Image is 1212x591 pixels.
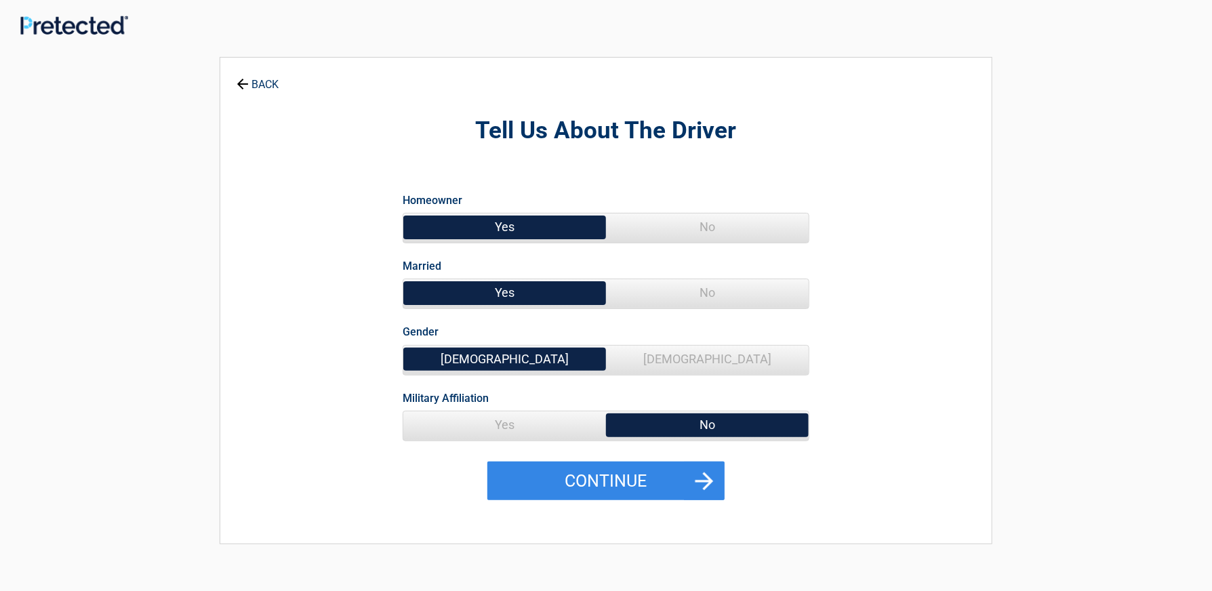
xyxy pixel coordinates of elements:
label: Married [403,257,441,275]
h2: Tell Us About The Driver [295,115,917,147]
span: No [606,411,809,439]
span: [DEMOGRAPHIC_DATA] [606,346,809,373]
label: Gender [403,323,439,341]
span: [DEMOGRAPHIC_DATA] [403,346,606,373]
span: No [606,213,809,241]
span: Yes [403,213,606,241]
a: BACK [234,66,281,90]
label: Homeowner [403,191,462,209]
label: Military Affiliation [403,389,489,407]
span: Yes [403,411,606,439]
button: Continue [487,462,725,501]
span: No [606,279,809,306]
span: Yes [403,279,606,306]
img: Main Logo [20,16,128,35]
